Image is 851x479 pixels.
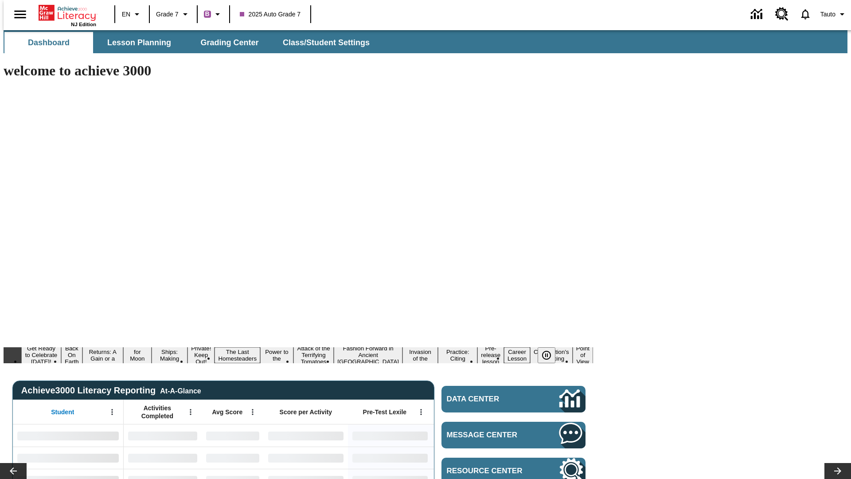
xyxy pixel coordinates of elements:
[293,344,334,366] button: Slide 9 Attack of the Terrifying Tomatoes
[530,341,573,370] button: Slide 15 The Constitution's Balancing Act
[363,408,407,416] span: Pre-Test Lexile
[107,38,171,48] span: Lesson Planning
[770,2,794,26] a: Resource Center, Will open in new tab
[21,344,61,366] button: Slide 1 Get Ready to Celebrate Juneteenth!
[71,22,96,27] span: NJ Edition
[152,341,187,370] button: Slide 5 Cruise Ships: Making Waves
[124,424,202,447] div: No Data,
[246,405,259,419] button: Open Menu
[160,385,201,395] div: At-A-Glance
[4,32,93,53] button: Dashboard
[39,3,96,27] div: Home
[447,431,533,440] span: Message Center
[202,447,264,469] div: No Data,
[414,405,428,419] button: Open Menu
[280,408,332,416] span: Score per Activity
[260,341,293,370] button: Slide 8 Solar Power to the People
[105,405,119,419] button: Open Menu
[202,424,264,447] div: No Data,
[215,347,260,363] button: Slide 7 The Last Homesteaders
[118,6,146,22] button: Language: EN, Select a language
[283,38,370,48] span: Class/Student Settings
[128,404,187,420] span: Activities Completed
[7,1,33,27] button: Open side menu
[205,8,210,20] span: B
[402,341,438,370] button: Slide 11 The Invasion of the Free CD
[51,408,74,416] span: Student
[746,2,770,27] a: Data Center
[447,395,530,404] span: Data Center
[817,6,851,22] button: Profile/Settings
[438,341,477,370] button: Slide 12 Mixed Practice: Citing Evidence
[794,3,817,26] a: Notifications
[200,6,226,22] button: Boost Class color is purple. Change class color
[477,344,504,366] button: Slide 13 Pre-release lesson
[820,10,835,19] span: Tauto
[447,467,533,475] span: Resource Center
[156,10,179,19] span: Grade 7
[573,344,593,366] button: Slide 16 Point of View
[152,6,194,22] button: Grade: Grade 7, Select a grade
[39,4,96,22] a: Home
[276,32,377,53] button: Class/Student Settings
[21,385,201,396] span: Achieve3000 Literacy Reporting
[441,422,586,448] a: Message Center
[334,344,402,366] button: Slide 10 Fashion Forward in Ancient Rome
[123,341,152,370] button: Slide 4 Time for Moon Rules?
[4,63,593,79] h1: welcome to achieve 3000
[200,38,258,48] span: Grading Center
[124,447,202,469] div: No Data,
[82,341,123,370] button: Slide 3 Free Returns: A Gain or a Drain?
[212,408,242,416] span: Avg Score
[61,344,82,366] button: Slide 2 Back On Earth
[95,32,183,53] button: Lesson Planning
[184,405,197,419] button: Open Menu
[538,347,555,363] button: Pause
[240,10,301,19] span: 2025 Auto Grade 7
[4,30,847,53] div: SubNavbar
[441,386,586,412] a: Data Center
[504,347,530,363] button: Slide 14 Career Lesson
[122,10,130,19] span: EN
[185,32,274,53] button: Grading Center
[187,344,215,366] button: Slide 6 Private! Keep Out!
[4,32,378,53] div: SubNavbar
[28,38,70,48] span: Dashboard
[824,463,851,479] button: Lesson carousel, Next
[538,347,564,363] div: Pause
